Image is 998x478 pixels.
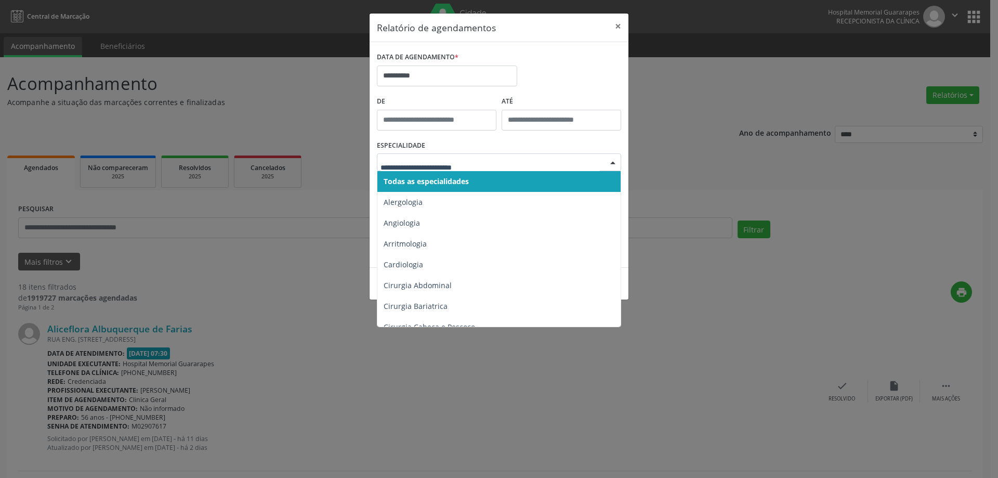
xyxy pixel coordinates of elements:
label: ESPECIALIDADE [377,138,425,154]
span: Todas as especialidades [384,176,469,186]
label: ATÉ [502,94,621,110]
span: Cirurgia Cabeça e Pescoço [384,322,475,332]
h5: Relatório de agendamentos [377,21,496,34]
button: Close [608,14,628,39]
span: Angiologia [384,218,420,228]
span: Cirurgia Bariatrica [384,301,448,311]
span: Cardiologia [384,260,423,269]
span: Arritmologia [384,239,427,249]
label: De [377,94,496,110]
span: Cirurgia Abdominal [384,280,452,290]
span: Alergologia [384,197,423,207]
label: DATA DE AGENDAMENTO [377,49,458,66]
